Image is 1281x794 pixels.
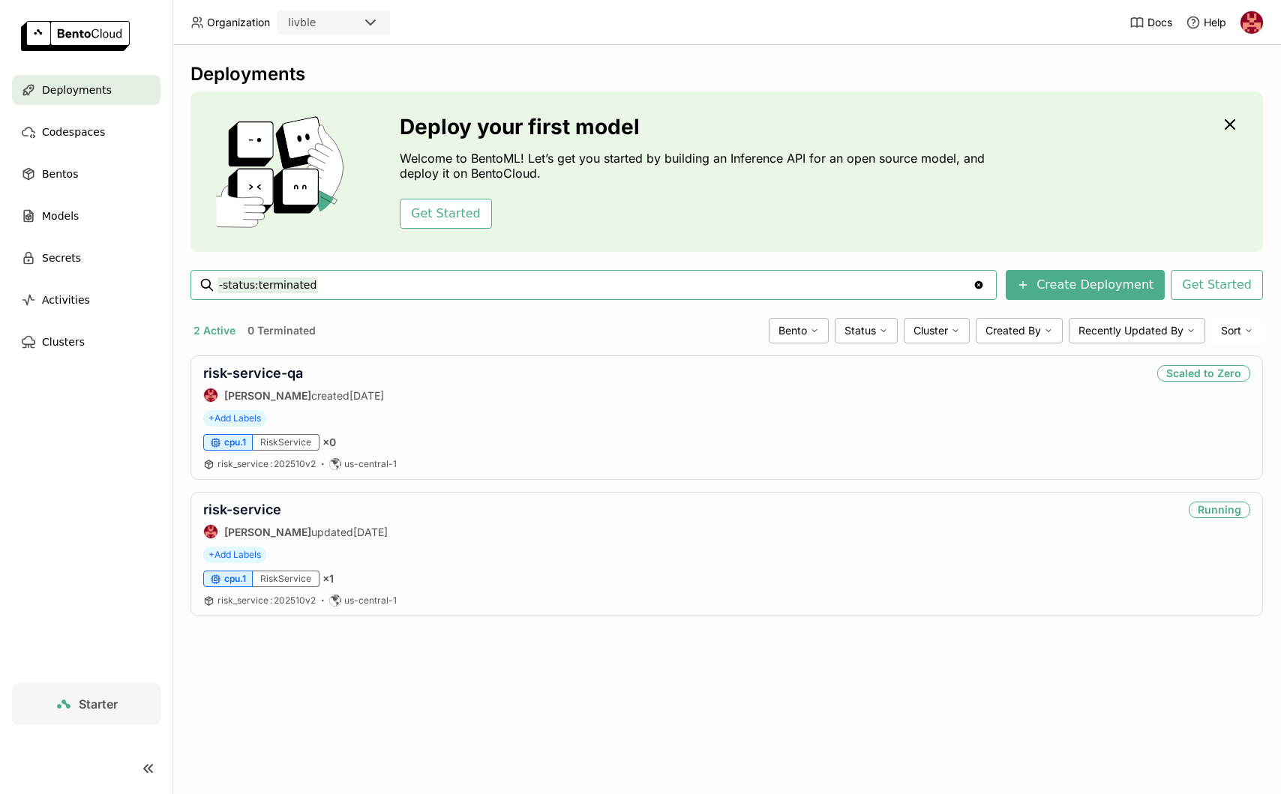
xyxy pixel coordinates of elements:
div: created [203,388,384,403]
span: Deployments [42,81,112,99]
a: risk_service:202510v2 [217,595,316,607]
img: cover onboarding [202,115,364,228]
button: 2 Active [190,321,238,340]
a: Clusters [12,327,160,357]
span: Starter [79,697,118,712]
a: Activities [12,285,160,315]
span: +Add Labels [203,410,266,427]
span: Status [844,324,876,337]
a: Starter [12,683,160,725]
strong: [PERSON_NAME] [224,526,311,538]
img: Uri Vinetz [1240,11,1263,34]
span: Recently Updated By [1078,324,1183,337]
span: risk_service 202510v2 [217,595,316,606]
span: Organization [207,16,270,29]
button: Get Started [1171,270,1263,300]
p: Welcome to BentoML! Let’s get you started by building an Inference API for an open source model, ... [400,151,992,181]
img: logo [21,21,130,51]
span: us-central-1 [344,458,397,470]
a: risk-service-qa [203,365,303,381]
span: Clusters [42,333,85,351]
div: Running [1189,502,1250,518]
div: RiskService [253,434,319,451]
a: Deployments [12,75,160,105]
span: Bento [778,324,807,337]
span: us-central-1 [344,595,397,607]
span: Cluster [913,324,948,337]
a: Models [12,201,160,231]
span: × 1 [322,572,334,586]
div: Status [835,318,898,343]
span: cpu.1 [224,436,246,448]
span: [DATE] [349,389,384,402]
span: Help [1204,16,1226,29]
input: Selected livble. [317,16,319,31]
span: Secrets [42,249,81,267]
button: Get Started [400,199,492,229]
span: [DATE] [353,526,388,538]
img: Uri Vinetz [204,388,217,402]
span: Codespaces [42,123,105,141]
div: Cluster [904,318,970,343]
div: Deployments [190,63,1263,85]
div: RiskService [253,571,319,587]
div: Recently Updated By [1069,318,1205,343]
input: Search [217,273,973,297]
svg: Clear value [973,279,985,291]
span: × 0 [322,436,336,449]
div: Scaled to Zero [1157,365,1250,382]
a: Docs [1129,15,1172,30]
span: +Add Labels [203,547,266,563]
span: Bentos [42,165,78,183]
span: Created By [985,324,1041,337]
span: Docs [1147,16,1172,29]
img: Uri Vinetz [204,525,217,538]
span: Activities [42,291,90,309]
div: livble [288,15,316,30]
span: : [270,595,272,606]
div: Sort [1211,318,1263,343]
span: Models [42,207,79,225]
button: Create Deployment [1006,270,1165,300]
a: Secrets [12,243,160,273]
button: 0 Terminated [244,321,319,340]
a: Codespaces [12,117,160,147]
strong: [PERSON_NAME] [224,389,311,402]
a: risk-service [203,502,281,517]
a: Bentos [12,159,160,189]
span: cpu.1 [224,573,246,585]
span: : [270,458,272,469]
div: updated [203,524,388,539]
a: risk_service:202510v2 [217,458,316,470]
h3: Deploy your first model [400,115,992,139]
span: risk_service 202510v2 [217,458,316,469]
div: Help [1186,15,1226,30]
div: Created By [976,318,1063,343]
div: Bento [769,318,829,343]
span: Sort [1221,324,1241,337]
